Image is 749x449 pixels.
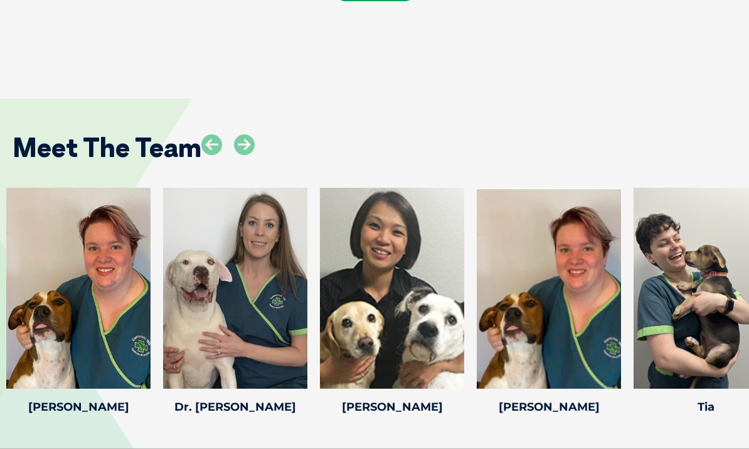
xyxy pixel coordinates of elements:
h4: [PERSON_NAME] [6,401,151,413]
h4: Dr. [PERSON_NAME] [163,401,307,413]
h2: Meet The Team [13,134,201,161]
h4: [PERSON_NAME] [477,401,621,413]
h4: [PERSON_NAME] [320,401,464,413]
